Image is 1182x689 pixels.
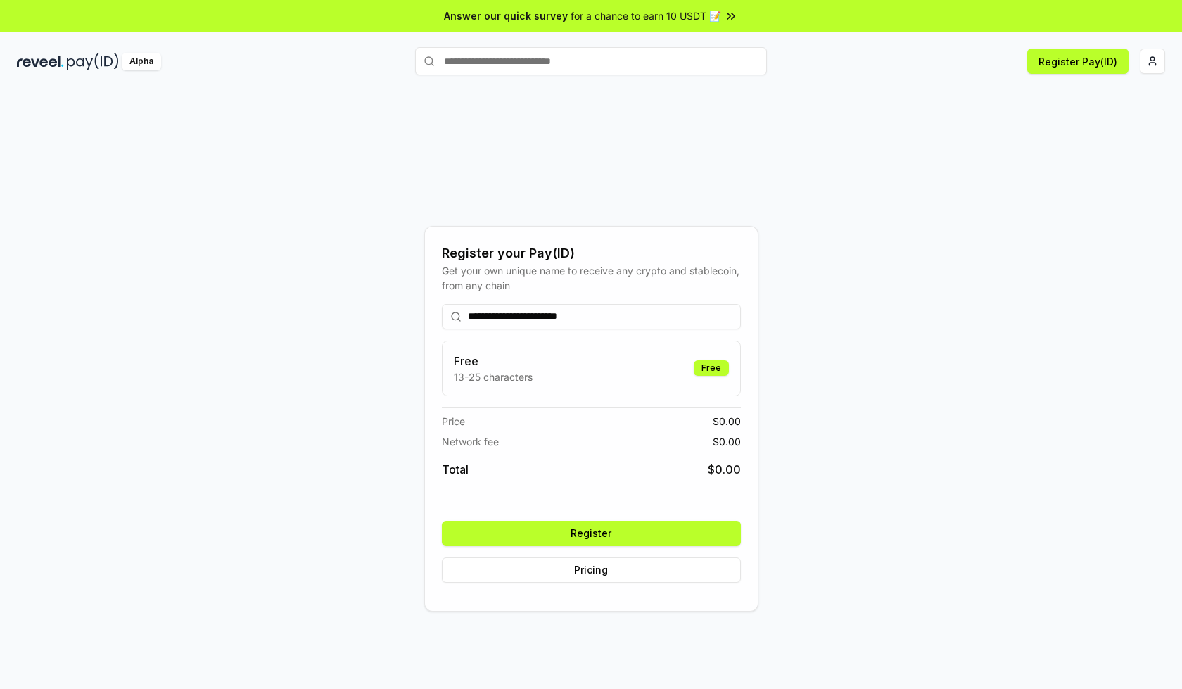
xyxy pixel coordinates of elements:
span: $ 0.00 [713,434,741,449]
span: for a chance to earn 10 USDT 📝 [571,8,721,23]
span: $ 0.00 [708,461,741,478]
img: pay_id [67,53,119,70]
div: Register your Pay(ID) [442,244,741,263]
div: Alpha [122,53,161,70]
div: Get your own unique name to receive any crypto and stablecoin, from any chain [442,263,741,293]
button: Register Pay(ID) [1027,49,1129,74]
div: Free [694,360,729,376]
span: Answer our quick survey [444,8,568,23]
p: 13-25 characters [454,369,533,384]
span: $ 0.00 [713,414,741,429]
span: Network fee [442,434,499,449]
button: Pricing [442,557,741,583]
img: reveel_dark [17,53,64,70]
h3: Free [454,353,533,369]
span: Price [442,414,465,429]
span: Total [442,461,469,478]
button: Register [442,521,741,546]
